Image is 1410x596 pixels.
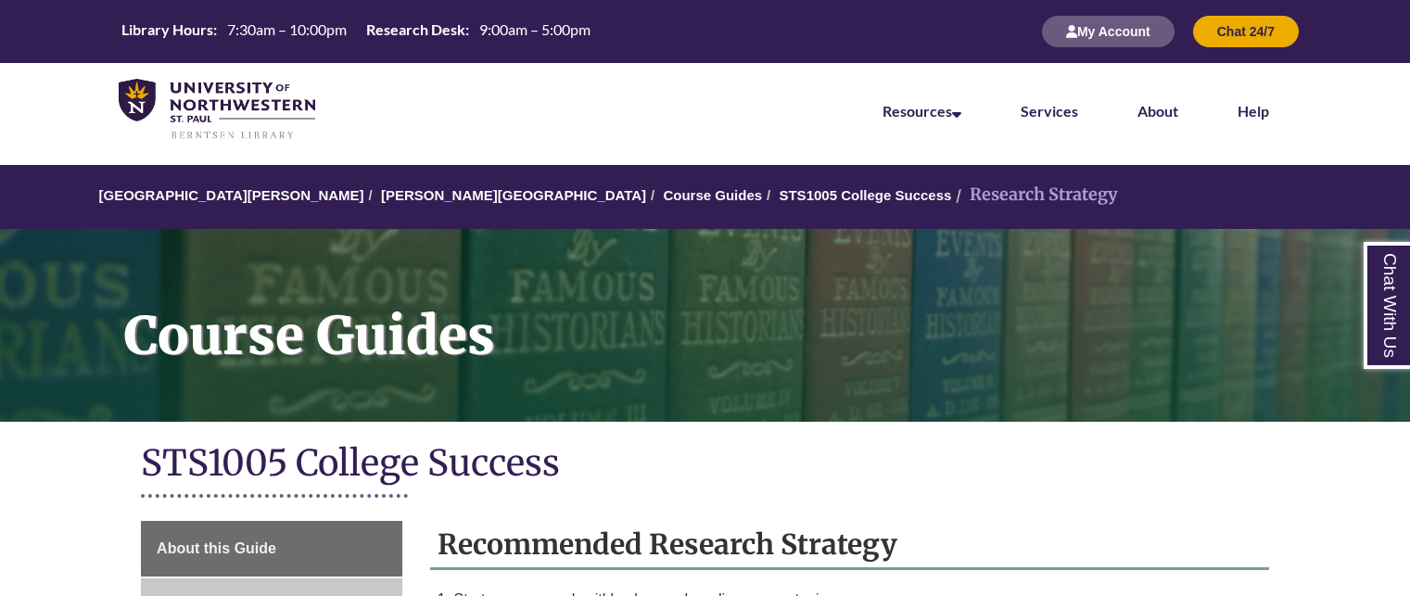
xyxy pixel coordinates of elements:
h1: Course Guides [104,229,1410,398]
table: Hours Today [114,19,598,43]
a: About [1137,102,1178,120]
button: Chat 24/7 [1193,16,1299,47]
a: [GEOGRAPHIC_DATA][PERSON_NAME] [98,187,363,203]
a: Course Guides [663,187,762,203]
li: Research Strategy [951,182,1118,209]
a: [PERSON_NAME][GEOGRAPHIC_DATA] [381,187,646,203]
h2: Recommended Research Strategy [430,521,1269,570]
th: Library Hours: [114,19,220,40]
img: UNWSP Library Logo [119,79,315,141]
a: STS1005 College Success [779,187,951,203]
a: My Account [1042,23,1175,39]
a: Help [1238,102,1269,120]
a: Hours Today [114,19,598,44]
a: Services [1021,102,1078,120]
span: 7:30am – 10:00pm [227,20,347,38]
h1: STS1005 College Success [141,440,1269,489]
a: Resources [883,102,961,120]
span: 9:00am – 5:00pm [479,20,591,38]
th: Research Desk: [359,19,472,40]
a: About this Guide [141,521,402,577]
button: My Account [1042,16,1175,47]
span: About this Guide [157,540,276,556]
a: Chat 24/7 [1193,23,1299,39]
